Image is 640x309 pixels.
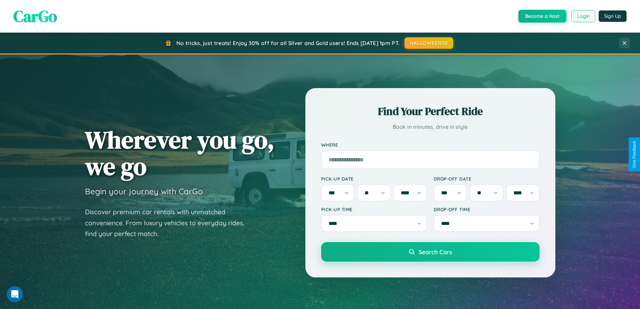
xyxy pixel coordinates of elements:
[85,186,203,196] h3: Begin your journey with CarGo
[518,10,566,23] button: Become a Host
[7,286,23,302] iframe: Intercom live chat
[321,176,427,182] label: Pick-up Date
[321,242,540,262] button: Search Cars
[599,10,627,22] button: Sign Up
[321,122,540,132] p: Book in minutes, drive in style
[571,10,595,22] button: Login
[434,206,540,212] label: Drop-off Time
[321,142,540,148] label: Where
[176,40,399,46] span: No tricks, just treats! Enjoy 30% off for all Silver and Gold users! Ends [DATE] 1pm PT.
[404,37,453,49] button: HALLOWEEN30
[321,104,540,119] h2: Find Your Perfect Ride
[632,141,637,168] div: Give Feedback
[434,176,540,182] label: Drop-off Date
[85,206,253,239] p: Discover premium car rentals with unmatched convenience. From luxury vehicles to everyday rides, ...
[85,126,274,180] h1: Wherever you go, we go
[419,248,452,256] span: Search Cars
[13,5,57,27] span: CarGo
[321,206,427,212] label: Pick-up Time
